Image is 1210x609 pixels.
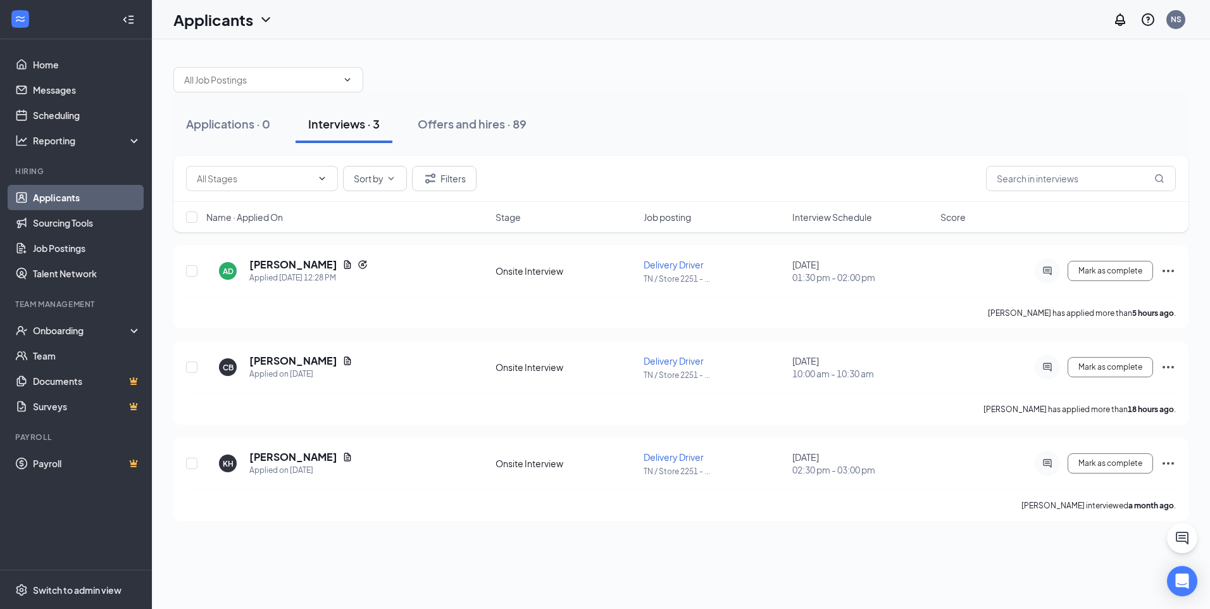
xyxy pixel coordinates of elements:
div: Payroll [15,432,139,443]
svg: Document [342,356,352,366]
div: Applied on [DATE] [249,464,352,477]
div: Applications · 0 [186,116,270,132]
button: Mark as complete [1068,261,1153,281]
svg: Settings [15,584,28,596]
button: Filter Filters [412,166,477,191]
div: Open Intercom Messenger [1167,566,1197,596]
button: Mark as complete [1068,453,1153,474]
a: Scheduling [33,103,141,128]
h5: [PERSON_NAME] [249,450,337,464]
span: Score [940,211,966,223]
a: Team [33,343,141,368]
span: Stage [496,211,521,223]
svg: MagnifyingGlass [1154,173,1164,184]
div: [DATE] [792,451,933,476]
input: All Stages [197,172,312,185]
svg: Ellipses [1161,360,1176,375]
div: Hiring [15,166,139,177]
span: Mark as complete [1078,459,1142,468]
div: Offers and hires · 89 [418,116,527,132]
span: 02:30 pm - 03:00 pm [792,463,933,476]
h5: [PERSON_NAME] [249,354,337,368]
svg: Document [342,260,352,270]
p: [PERSON_NAME] has applied more than . [988,308,1176,318]
p: TN / Store 2251 - ... [644,273,784,284]
h1: Applicants [173,9,253,30]
div: CB [223,362,234,373]
svg: Ellipses [1161,456,1176,471]
svg: QuestionInfo [1140,12,1156,27]
span: Mark as complete [1078,363,1142,372]
span: Interview Schedule [792,211,872,223]
span: Mark as complete [1078,267,1142,275]
a: Job Postings [33,235,141,261]
a: Applicants [33,185,141,210]
span: 01:30 pm - 02:00 pm [792,271,933,284]
div: AD [223,266,234,277]
svg: ActiveChat [1040,362,1055,372]
p: TN / Store 2251 - ... [644,370,784,380]
div: Applied on [DATE] [249,368,352,380]
span: Name · Applied On [206,211,283,223]
svg: Filter [423,171,438,186]
p: [PERSON_NAME] has applied more than . [983,404,1176,415]
span: 10:00 am - 10:30 am [792,367,933,380]
p: [PERSON_NAME] interviewed . [1021,500,1176,511]
div: Onsite Interview [496,457,636,470]
a: PayrollCrown [33,451,141,476]
div: Interviews · 3 [308,116,380,132]
span: Job posting [644,211,691,223]
b: 18 hours ago [1128,405,1174,414]
svg: Ellipses [1161,263,1176,279]
div: Applied [DATE] 12:28 PM [249,272,368,284]
b: 5 hours ago [1132,308,1174,318]
span: Delivery Driver [644,355,704,367]
svg: WorkstreamLogo [14,13,27,25]
svg: ActiveChat [1040,458,1055,468]
svg: Document [342,452,352,462]
div: Onsite Interview [496,361,636,374]
div: Onsite Interview [496,265,636,277]
span: Sort by [354,174,384,183]
svg: ChevronDown [258,12,273,27]
button: Sort byChevronDown [343,166,407,191]
a: Home [33,52,141,77]
svg: Reapply [358,260,368,270]
div: NS [1171,14,1182,25]
svg: Notifications [1113,12,1128,27]
svg: ChevronDown [342,75,352,85]
svg: Collapse [122,13,135,26]
a: DocumentsCrown [33,368,141,394]
input: Search in interviews [986,166,1176,191]
p: TN / Store 2251 - ... [644,466,784,477]
div: [DATE] [792,355,933,380]
a: Sourcing Tools [33,210,141,235]
input: All Job Postings [184,73,337,87]
div: Onboarding [33,324,130,337]
button: ChatActive [1167,523,1197,553]
h5: [PERSON_NAME] [249,258,337,272]
div: KH [223,458,234,469]
span: Delivery Driver [644,259,704,270]
svg: Analysis [15,134,28,147]
div: Switch to admin view [33,584,122,596]
a: Messages [33,77,141,103]
svg: ChevronDown [317,173,327,184]
svg: UserCheck [15,324,28,337]
svg: ChevronDown [386,173,396,184]
button: Mark as complete [1068,357,1153,377]
a: Talent Network [33,261,141,286]
div: [DATE] [792,258,933,284]
div: Team Management [15,299,139,310]
svg: ActiveChat [1040,266,1055,276]
span: Delivery Driver [644,451,704,463]
svg: ChatActive [1175,531,1190,546]
a: SurveysCrown [33,394,141,419]
b: a month ago [1128,501,1174,510]
div: Reporting [33,134,142,147]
